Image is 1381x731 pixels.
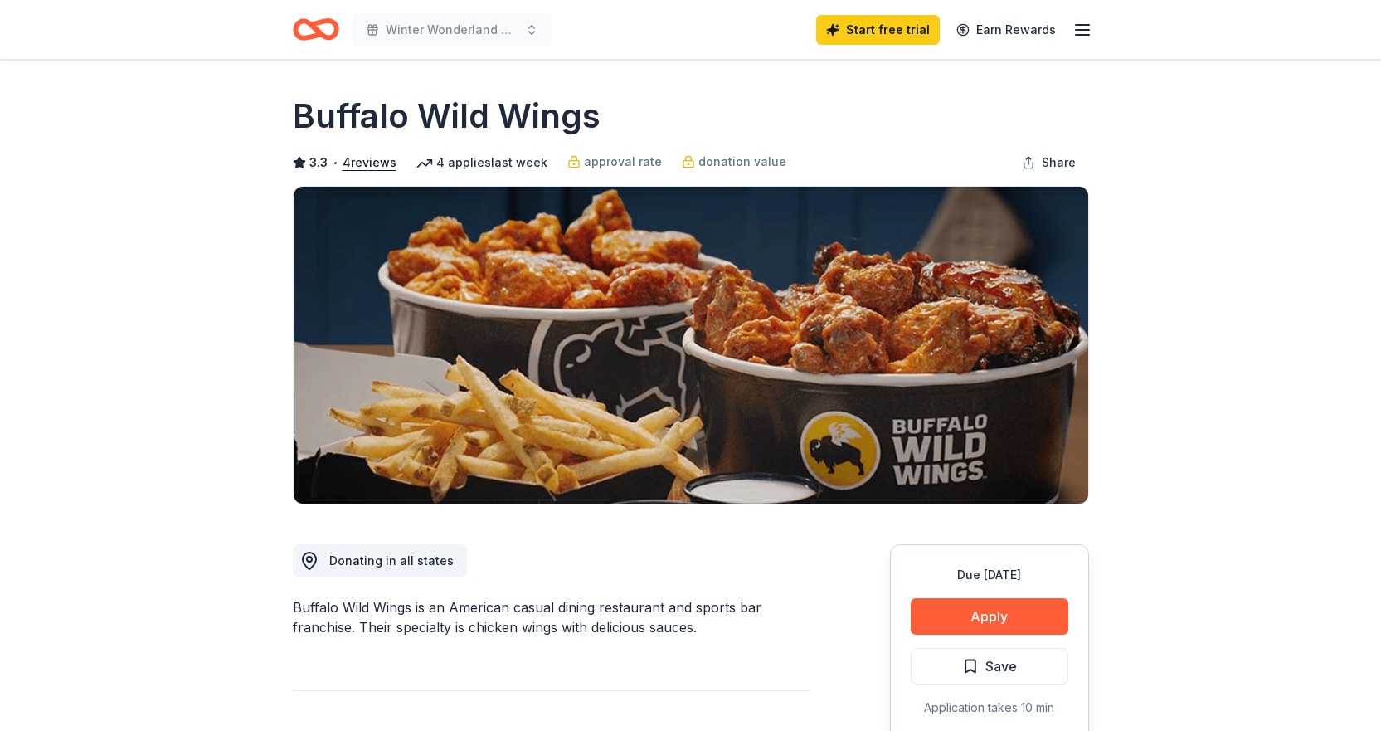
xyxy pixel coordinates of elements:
span: Donating in all states [329,553,454,568]
span: 3.3 [309,153,328,173]
a: Earn Rewards [946,15,1066,45]
button: Winter Wonderland 2025 [353,13,552,46]
a: Start free trial [816,15,940,45]
a: Home [293,10,339,49]
div: Buffalo Wild Wings is an American casual dining restaurant and sports bar franchise. Their specia... [293,597,810,637]
a: approval rate [567,152,662,172]
span: Share [1042,153,1076,173]
img: Image for Buffalo Wild Wings [294,187,1088,504]
div: Application takes 10 min [911,698,1068,718]
button: Apply [911,598,1068,635]
span: Winter Wonderland 2025 [386,20,518,40]
div: 4 applies last week [416,153,547,173]
span: approval rate [584,152,662,172]
span: Save [985,655,1017,677]
button: 4reviews [343,153,396,173]
span: donation value [698,152,786,172]
a: donation value [682,152,786,172]
div: Due [DATE] [911,565,1068,585]
span: • [332,156,338,169]
button: Share [1009,146,1089,179]
h1: Buffalo Wild Wings [293,93,601,139]
button: Save [911,648,1068,685]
